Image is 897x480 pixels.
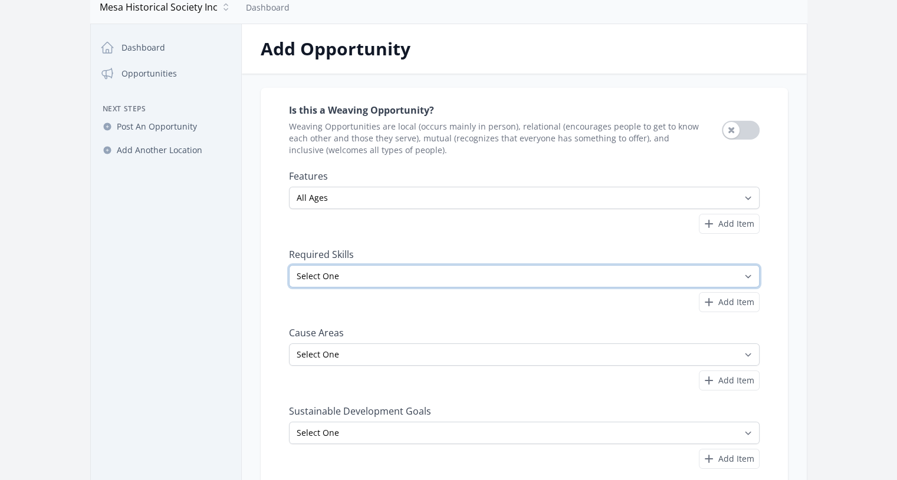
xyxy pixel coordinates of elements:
[289,405,760,417] label: Sustainable Development Goals
[289,170,760,182] label: Features
[718,375,754,386] span: Add Item
[289,121,703,156] span: Weaving Opportunities are local (occurs mainly in person), relational (encourages people to get t...
[261,38,788,59] h2: Add Opportunity
[289,104,703,116] label: Is this a Weaving Opportunity?
[96,116,236,137] a: Post An Opportunity
[718,296,754,308] span: Add Item
[699,370,760,390] button: Add Item
[96,36,236,59] a: Dashboard
[289,249,760,260] label: Required Skills
[117,144,202,156] span: Add Another Location
[289,327,760,339] label: Cause Areas
[96,140,236,161] a: Add Another Location
[699,214,760,234] button: Add Item
[117,121,197,133] span: Post An Opportunity
[246,2,290,13] a: Dashboard
[699,292,760,312] button: Add Item
[96,104,236,114] h3: Next Steps
[699,449,760,469] button: Add Item
[718,218,754,230] span: Add Item
[96,62,236,85] a: Opportunities
[718,453,754,465] span: Add Item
